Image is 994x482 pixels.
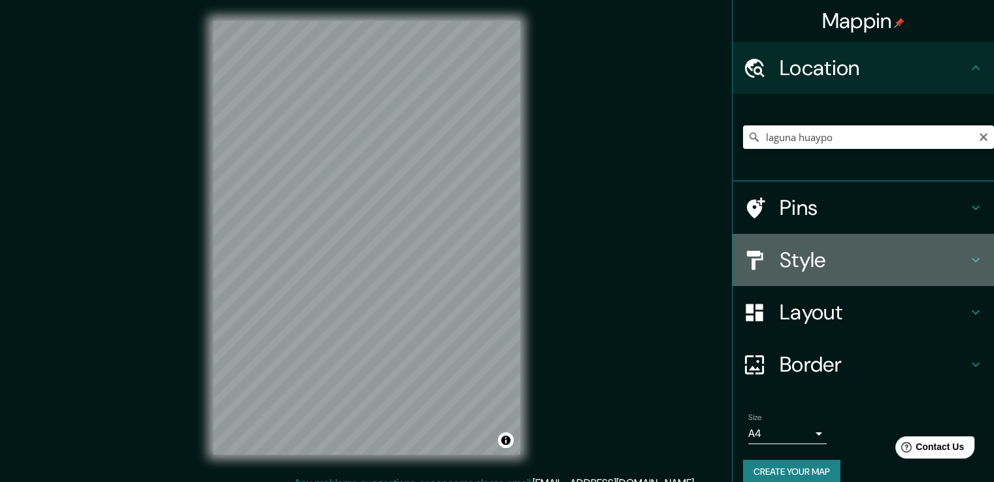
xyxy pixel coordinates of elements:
[498,432,514,448] button: Toggle attribution
[733,338,994,391] div: Border
[733,182,994,234] div: Pins
[780,247,968,273] h4: Style
[780,351,968,378] h4: Border
[748,412,762,423] label: Size
[733,234,994,286] div: Style
[213,21,520,455] canvas: Map
[748,423,827,444] div: A4
[743,125,994,149] input: Pick your city or area
[978,130,989,142] button: Clear
[780,55,968,81] h4: Location
[733,42,994,94] div: Location
[780,195,968,221] h4: Pins
[822,8,905,34] h4: Mappin
[780,299,968,325] h4: Layout
[733,286,994,338] div: Layout
[894,18,904,28] img: pin-icon.png
[878,431,980,468] iframe: Help widget launcher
